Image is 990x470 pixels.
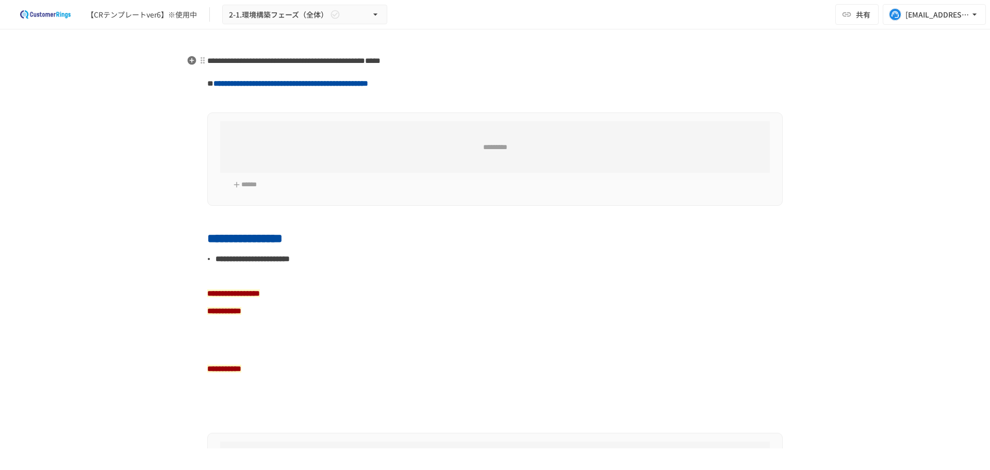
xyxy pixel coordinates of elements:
[905,8,969,21] div: [EMAIL_ADDRESS][DOMAIN_NAME]
[883,4,986,25] button: [EMAIL_ADDRESS][DOMAIN_NAME]
[835,4,879,25] button: 共有
[856,9,870,20] span: 共有
[229,8,328,21] span: 2-1.環境構築フェーズ（全体）
[87,9,197,20] div: 【CRテンプレートver6】※使用中
[222,5,387,25] button: 2-1.環境構築フェーズ（全体）
[12,6,78,23] img: 2eEvPB0nRDFhy0583kMjGN2Zv6C2P7ZKCFl8C3CzR0M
